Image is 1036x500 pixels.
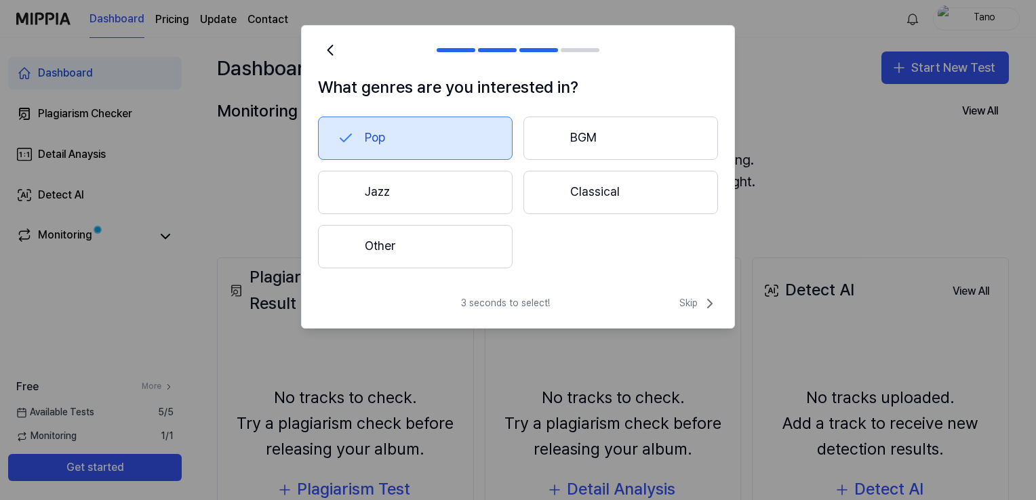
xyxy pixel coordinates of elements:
[677,295,718,312] button: Skip
[318,171,513,214] button: Jazz
[523,117,718,160] button: BGM
[523,171,718,214] button: Classical
[318,75,718,100] h1: What genres are you interested in?
[318,117,513,160] button: Pop
[679,295,718,312] span: Skip
[461,297,550,310] span: 3 seconds to select!
[318,225,513,268] button: Other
